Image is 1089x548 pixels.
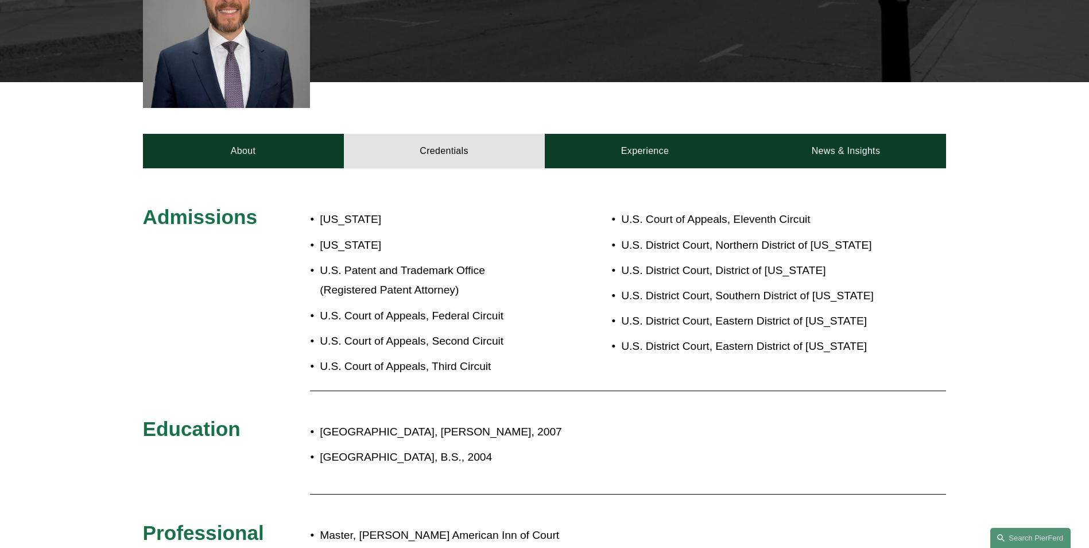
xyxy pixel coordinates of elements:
p: U.S. Patent and Trademark Office (Registered Patent Attorney) [320,261,544,300]
p: [GEOGRAPHIC_DATA], B.S., 2004 [320,447,846,468]
p: U.S. Court of Appeals, Eleventh Circuit [621,210,879,230]
a: About [143,134,344,168]
p: U.S. District Court, Southern District of [US_STATE] [621,286,879,306]
a: Credentials [344,134,545,168]
p: U.S. Court of Appeals, Third Circuit [320,357,544,377]
p: U.S. District Court, Eastern District of [US_STATE] [621,311,879,331]
p: Master, [PERSON_NAME] American Inn of Court [320,526,846,546]
a: Search this site [990,528,1071,548]
p: [GEOGRAPHIC_DATA], [PERSON_NAME], 2007 [320,422,846,442]
p: [US_STATE] [320,210,544,230]
p: U.S. Court of Appeals, Second Circuit [320,331,544,352]
a: Experience [545,134,746,168]
p: [US_STATE] [320,236,544,256]
p: U.S. District Court, District of [US_STATE] [621,261,879,281]
a: News & Insights [745,134,946,168]
p: U.S. Court of Appeals, Federal Circuit [320,306,544,326]
span: Education [143,418,241,440]
span: Admissions [143,206,257,228]
p: U.S. District Court, Northern District of [US_STATE] [621,236,879,256]
p: U.S. District Court, Eastern District of [US_STATE] [621,337,879,357]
